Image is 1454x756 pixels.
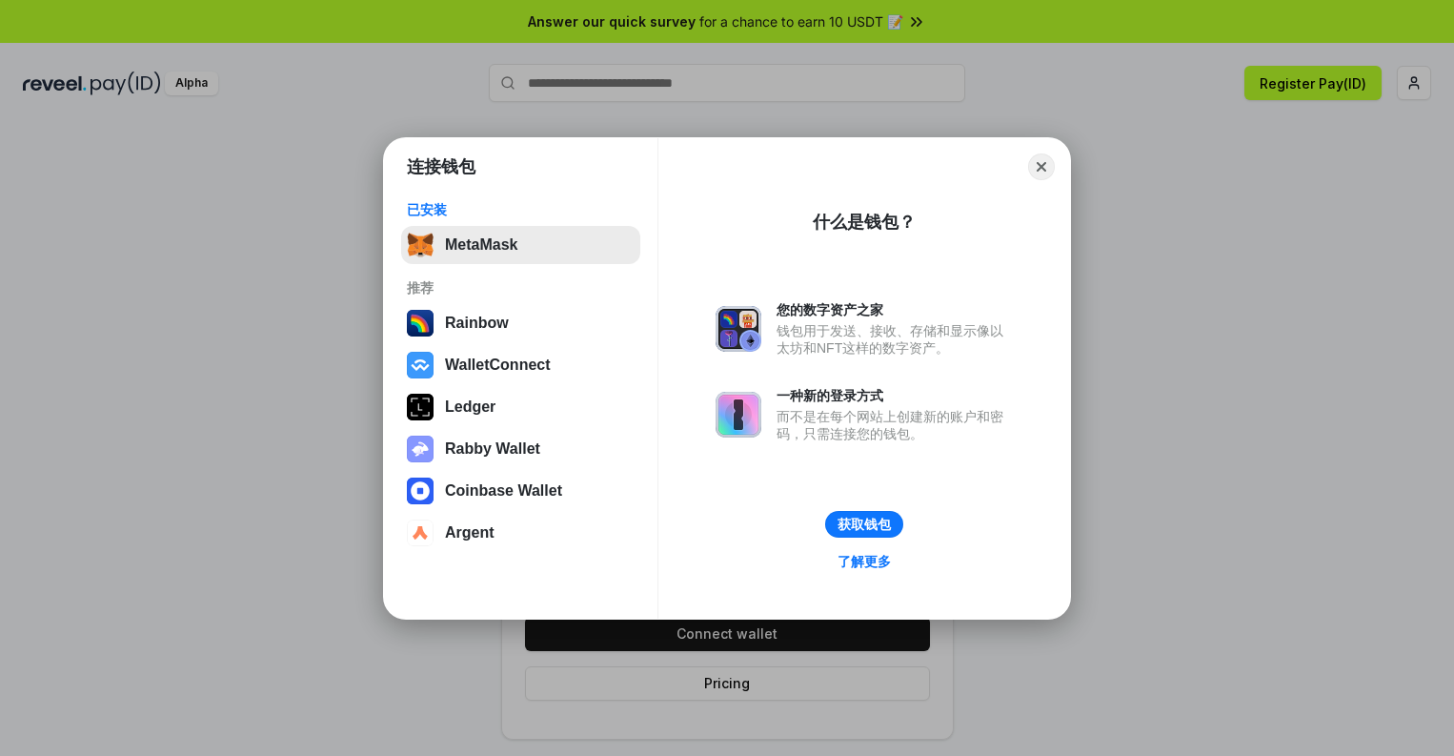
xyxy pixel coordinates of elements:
div: Argent [445,524,495,541]
div: Rainbow [445,315,509,332]
div: Rabby Wallet [445,440,540,458]
img: svg+xml,%3Csvg%20fill%3D%22none%22%20height%3D%2233%22%20viewBox%3D%220%200%2035%2033%22%20width%... [407,232,434,258]
div: Coinbase Wallet [445,482,562,500]
button: Rainbow [401,304,640,342]
img: svg+xml,%3Csvg%20xmlns%3D%22http%3A%2F%2Fwww.w3.org%2F2000%2Fsvg%22%20fill%3D%22none%22%20viewBox... [716,306,761,352]
h1: 连接钱包 [407,155,475,178]
button: WalletConnect [401,346,640,384]
div: 了解更多 [838,553,891,570]
img: svg+xml,%3Csvg%20width%3D%22120%22%20height%3D%22120%22%20viewBox%3D%220%200%20120%20120%22%20fil... [407,310,434,337]
div: 而不是在每个网站上创建新的账户和密码，只需连接您的钱包。 [777,408,1013,442]
div: 什么是钱包？ [813,211,916,234]
img: svg+xml,%3Csvg%20xmlns%3D%22http%3A%2F%2Fwww.w3.org%2F2000%2Fsvg%22%20fill%3D%22none%22%20viewBox... [716,392,761,438]
img: svg+xml,%3Csvg%20xmlns%3D%22http%3A%2F%2Fwww.w3.org%2F2000%2Fsvg%22%20fill%3D%22none%22%20viewBox... [407,436,434,462]
img: svg+xml,%3Csvg%20width%3D%2228%22%20height%3D%2228%22%20viewBox%3D%220%200%2028%2028%22%20fill%3D... [407,478,434,504]
div: 已安装 [407,201,635,218]
img: svg+xml,%3Csvg%20width%3D%2228%22%20height%3D%2228%22%20viewBox%3D%220%200%2028%2028%22%20fill%3D... [407,352,434,378]
button: MetaMask [401,226,640,264]
div: WalletConnect [445,357,551,374]
img: svg+xml,%3Csvg%20width%3D%2228%22%20height%3D%2228%22%20viewBox%3D%220%200%2028%2028%22%20fill%3D... [407,520,434,546]
div: Ledger [445,398,495,416]
div: 钱包用于发送、接收、存储和显示像以太坊和NFT这样的数字资产。 [777,322,1013,357]
div: 推荐 [407,279,635,296]
a: 了解更多 [826,549,902,574]
button: Ledger [401,388,640,426]
button: Argent [401,514,640,552]
div: 您的数字资产之家 [777,301,1013,318]
button: Rabby Wallet [401,430,640,468]
button: Close [1028,153,1055,180]
div: 获取钱包 [838,516,891,533]
img: svg+xml,%3Csvg%20xmlns%3D%22http%3A%2F%2Fwww.w3.org%2F2000%2Fsvg%22%20width%3D%2228%22%20height%3... [407,394,434,420]
div: MetaMask [445,236,517,254]
button: 获取钱包 [825,511,903,538]
div: 一种新的登录方式 [777,387,1013,404]
button: Coinbase Wallet [401,472,640,510]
